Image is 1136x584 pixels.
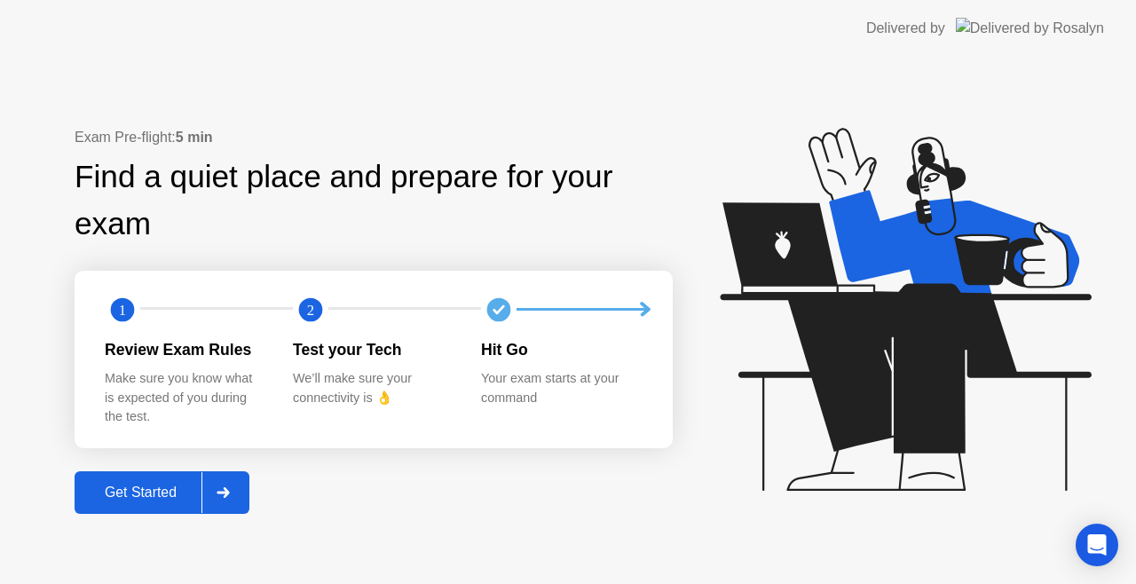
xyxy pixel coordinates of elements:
[75,154,673,248] div: Find a quiet place and prepare for your exam
[481,369,641,407] div: Your exam starts at your command
[75,127,673,148] div: Exam Pre-flight:
[119,301,126,318] text: 1
[481,338,641,361] div: Hit Go
[307,301,314,318] text: 2
[866,18,945,39] div: Delivered by
[105,338,264,361] div: Review Exam Rules
[176,130,213,145] b: 5 min
[75,471,249,514] button: Get Started
[1076,524,1118,566] div: Open Intercom Messenger
[293,369,453,407] div: We’ll make sure your connectivity is 👌
[293,338,453,361] div: Test your Tech
[105,369,264,427] div: Make sure you know what is expected of you during the test.
[80,485,201,501] div: Get Started
[956,18,1104,38] img: Delivered by Rosalyn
